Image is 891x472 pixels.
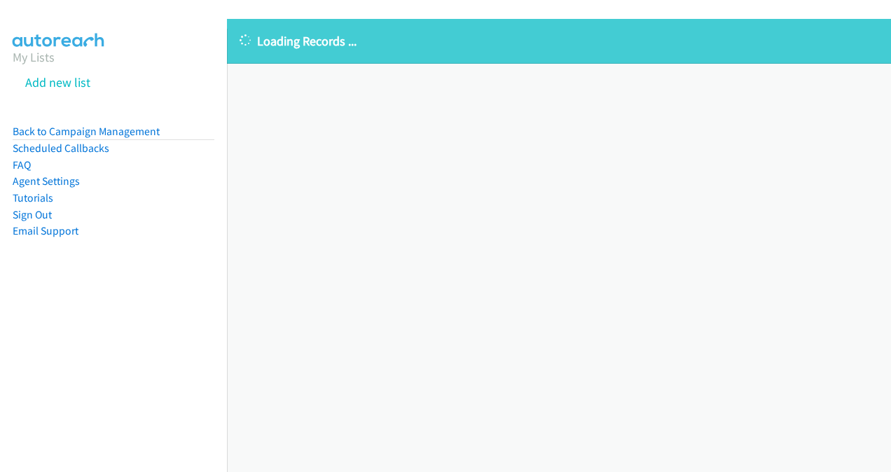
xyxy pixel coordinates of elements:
a: Back to Campaign Management [13,125,160,138]
p: Loading Records ... [240,32,878,50]
a: Tutorials [13,191,53,204]
a: Scheduled Callbacks [13,141,109,155]
a: Email Support [13,224,78,237]
a: Sign Out [13,208,52,221]
a: Add new list [25,74,90,90]
a: My Lists [13,49,55,65]
a: Agent Settings [13,174,80,188]
a: FAQ [13,158,31,172]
